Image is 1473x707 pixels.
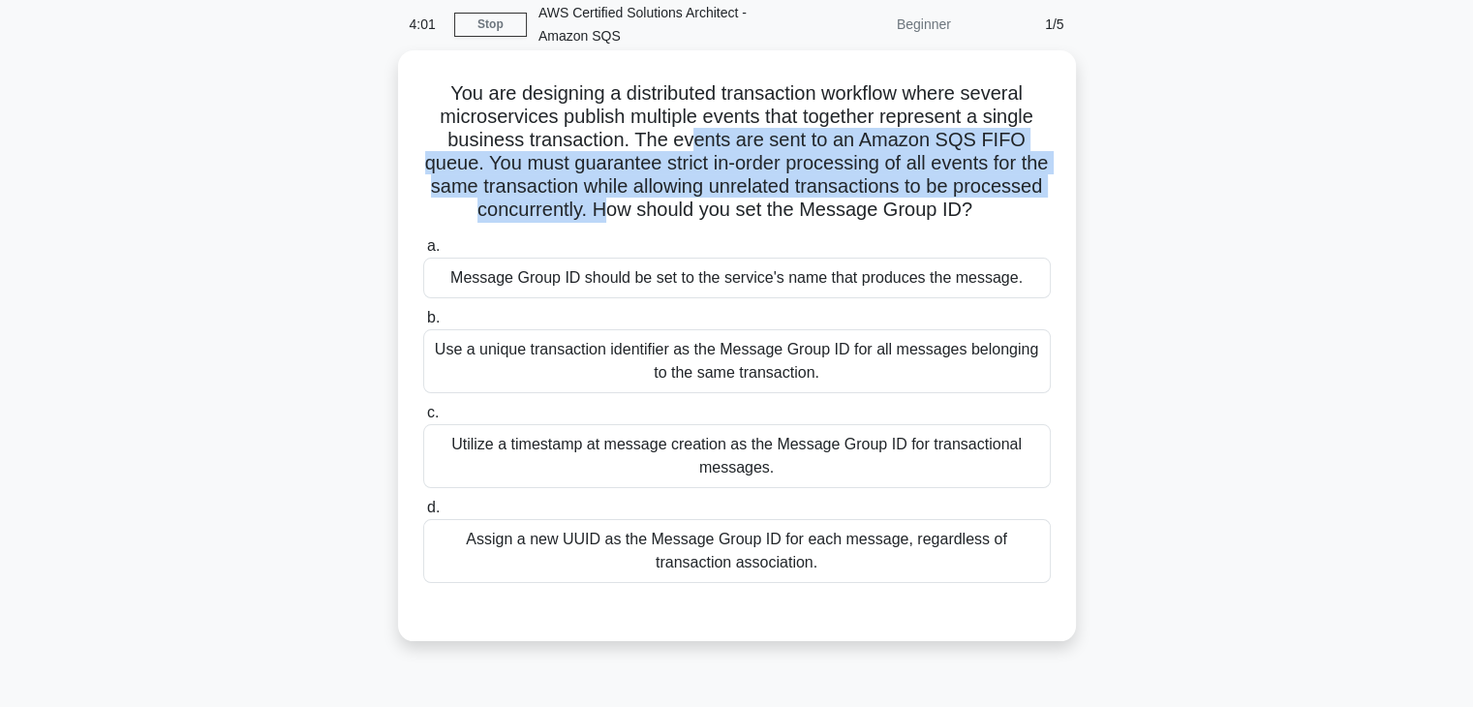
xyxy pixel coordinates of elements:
[427,404,439,420] span: c.
[423,519,1051,583] div: Assign a new UUID as the Message Group ID for each message, regardless of transaction association.
[427,237,440,254] span: a.
[423,258,1051,298] div: Message Group ID should be set to the service's name that produces the message.
[454,13,527,37] a: Stop
[963,5,1076,44] div: 1/5
[423,329,1051,393] div: Use a unique transaction identifier as the Message Group ID for all messages belonging to the sam...
[427,499,440,515] span: d.
[398,5,454,44] div: 4:01
[793,5,963,44] div: Beginner
[421,81,1053,223] h5: You are designing a distributed transaction workflow where several microservices publish multiple...
[423,424,1051,488] div: Utilize a timestamp at message creation as the Message Group ID for transactional messages.
[427,309,440,325] span: b.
